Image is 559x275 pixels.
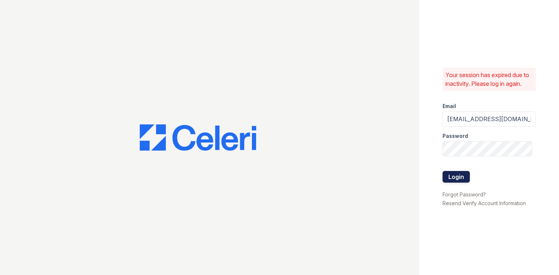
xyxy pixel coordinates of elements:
[443,132,468,140] label: Password
[140,124,256,151] img: CE_Logo_Blue-a8612792a0a2168367f1c8372b55b34899dd931a85d93a1a3d3e32e68fde9ad4.png
[443,200,526,206] a: Resend Verify Account Information
[443,171,470,183] button: Login
[445,71,533,88] p: Your session has expired due to inactivity. Please log in again.
[443,191,486,198] a: Forgot Password?
[443,103,456,110] label: Email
